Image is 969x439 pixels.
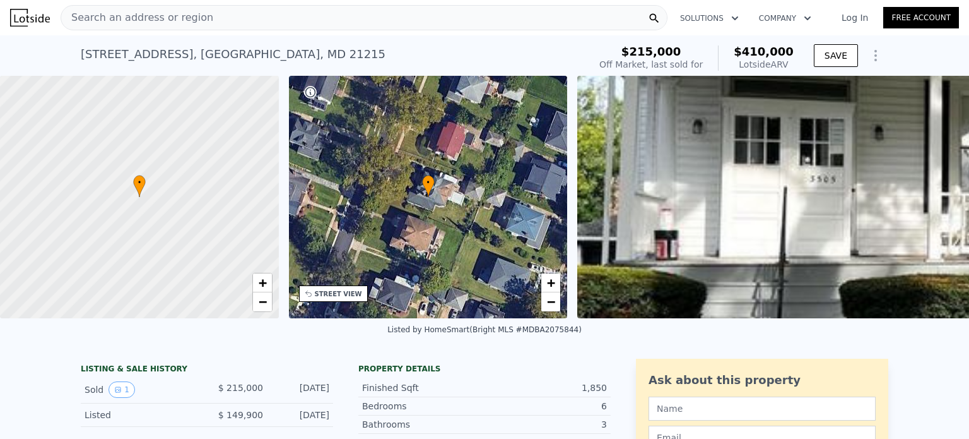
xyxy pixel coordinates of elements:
div: Property details [358,364,611,374]
a: Zoom in [541,274,560,292]
div: 3 [484,418,607,431]
div: STREET VIEW [315,289,362,299]
a: Free Account [883,7,959,28]
span: $ 149,900 [218,410,263,420]
div: Sold [85,382,197,398]
div: 6 [484,400,607,412]
div: LISTING & SALE HISTORY [81,364,333,376]
div: Listed [85,409,197,421]
div: Ask about this property [649,371,876,389]
div: [STREET_ADDRESS] , [GEOGRAPHIC_DATA] , MD 21215 [81,45,385,63]
a: Zoom out [253,292,272,311]
span: $410,000 [734,45,794,58]
div: Bedrooms [362,400,484,412]
span: + [258,275,266,291]
div: • [133,175,146,197]
div: Off Market, last sold for [599,58,703,71]
span: + [547,275,555,291]
span: • [133,177,146,188]
div: Finished Sqft [362,382,484,394]
div: [DATE] [273,382,329,398]
span: Search an address or region [61,10,213,25]
button: Company [749,7,821,30]
a: Log In [826,11,883,24]
button: SAVE [814,44,858,67]
span: $215,000 [621,45,681,58]
button: View historical data [109,382,135,398]
div: 1,850 [484,382,607,394]
img: Lotside [10,9,50,27]
span: − [547,294,555,310]
div: Bathrooms [362,418,484,431]
button: Show Options [863,43,888,68]
a: Zoom out [541,292,560,311]
button: Solutions [670,7,749,30]
span: − [258,294,266,310]
div: [DATE] [273,409,329,421]
span: • [422,177,435,188]
div: • [422,175,435,197]
input: Name [649,397,876,421]
div: Lotside ARV [734,58,794,71]
a: Zoom in [253,274,272,292]
span: $ 215,000 [218,383,263,393]
div: Listed by HomeSmart (Bright MLS #MDBA2075844) [387,325,582,334]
